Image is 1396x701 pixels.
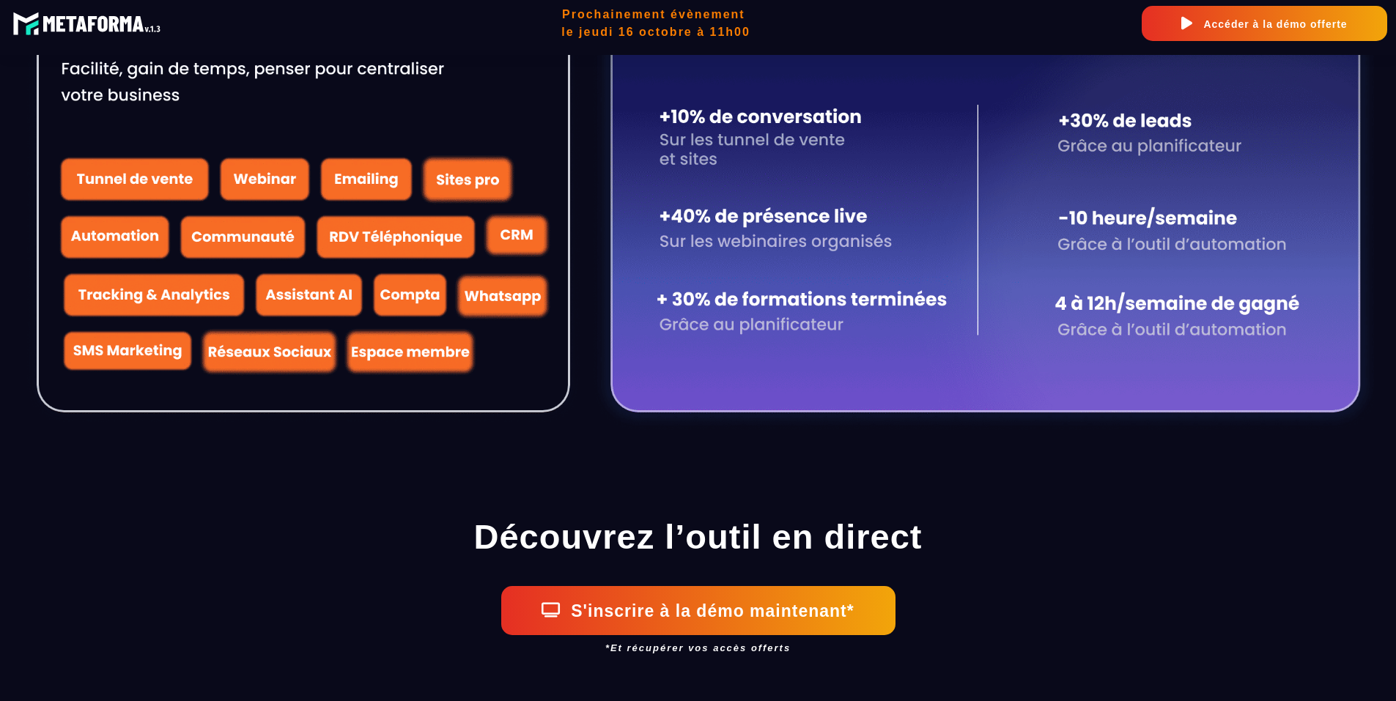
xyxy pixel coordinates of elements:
[501,586,895,635] button: S'inscrire à la démo maintenant*
[170,6,1142,41] h2: Prochainement évènement le jeudi 16 octobre à 11h00
[12,7,166,40] img: 8fa9e2e868b1947d56ac74b6bb2c0e33_logo-meta-v1-2.fcd3b35b.svg
[1142,6,1387,41] button: Accéder à la démo offerte
[605,642,791,653] i: *Et récupérer vos accès offerts
[22,509,1374,565] h1: Découvrez l’outil en direct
